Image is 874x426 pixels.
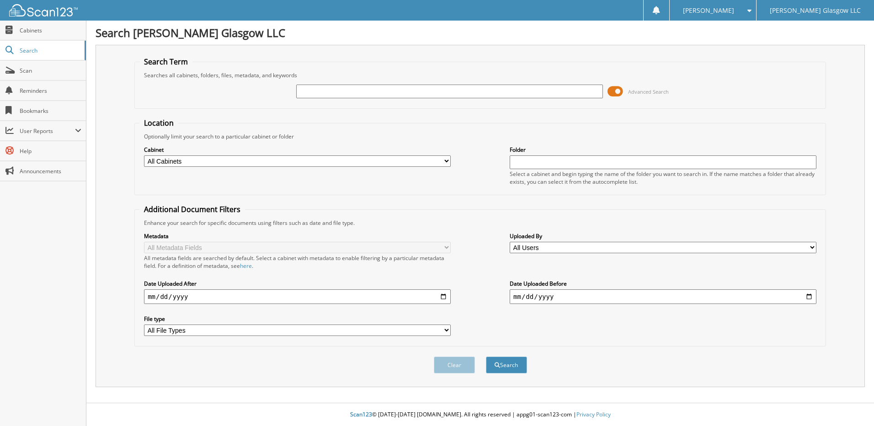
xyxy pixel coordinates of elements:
[576,410,611,418] a: Privacy Policy
[96,25,865,40] h1: Search [PERSON_NAME] Glasgow LLC
[350,410,372,418] span: Scan123
[139,204,245,214] legend: Additional Document Filters
[628,88,669,95] span: Advanced Search
[683,8,734,13] span: [PERSON_NAME]
[20,67,81,75] span: Scan
[510,289,816,304] input: end
[144,315,451,323] label: File type
[20,107,81,115] span: Bookmarks
[20,147,81,155] span: Help
[139,57,192,67] legend: Search Term
[20,127,75,135] span: User Reports
[139,219,821,227] div: Enhance your search for specific documents using filters such as date and file type.
[770,8,861,13] span: [PERSON_NAME] Glasgow LLC
[828,382,874,426] iframe: Chat Widget
[486,357,527,373] button: Search
[139,118,178,128] legend: Location
[139,133,821,140] div: Optionally limit your search to a particular cabinet or folder
[510,232,816,240] label: Uploaded By
[9,4,78,16] img: scan123-logo-white.svg
[144,289,451,304] input: start
[20,87,81,95] span: Reminders
[20,27,81,34] span: Cabinets
[144,254,451,270] div: All metadata fields are searched by default. Select a cabinet with metadata to enable filtering b...
[240,262,252,270] a: here
[139,71,821,79] div: Searches all cabinets, folders, files, metadata, and keywords
[144,232,451,240] label: Metadata
[20,167,81,175] span: Announcements
[510,280,816,288] label: Date Uploaded Before
[20,47,80,54] span: Search
[510,146,816,154] label: Folder
[144,146,451,154] label: Cabinet
[86,404,874,426] div: © [DATE]-[DATE] [DOMAIN_NAME]. All rights reserved | appg01-scan123-com |
[510,170,816,186] div: Select a cabinet and begin typing the name of the folder you want to search in. If the name match...
[434,357,475,373] button: Clear
[144,280,451,288] label: Date Uploaded After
